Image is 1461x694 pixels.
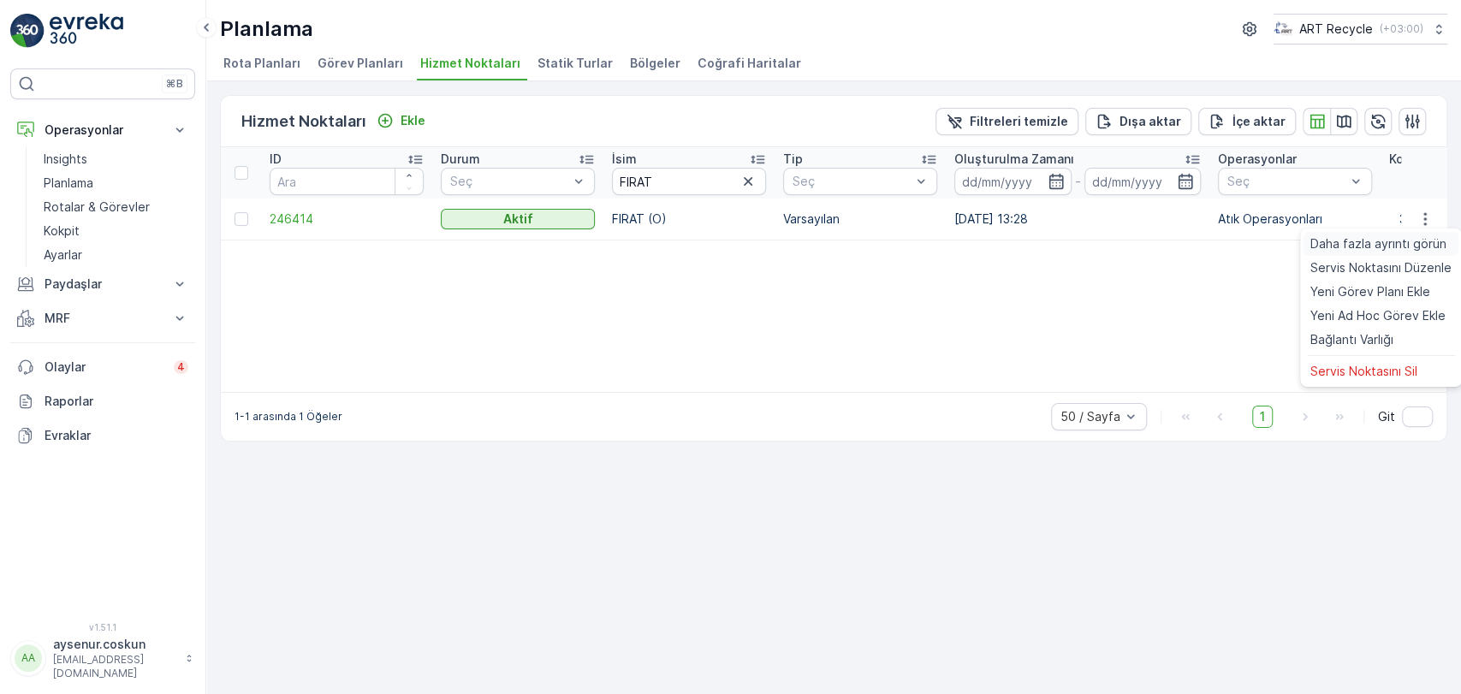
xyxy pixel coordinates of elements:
[1389,151,1460,168] p: Koordinatlar
[1274,14,1447,44] button: ART Recycle(+03:00)
[166,77,183,91] p: ⌘B
[45,393,188,410] p: Raporlar
[793,173,911,190] p: Seç
[1304,232,1458,256] a: Daha fazla ayrıntı görün
[10,418,195,453] a: Evraklar
[401,112,425,129] p: Ekle
[37,219,195,243] a: Kokpit
[37,147,195,171] a: Insights
[1218,211,1372,228] p: Atık Operasyonları
[612,168,766,195] input: Ara
[37,171,195,195] a: Planlama
[44,246,82,264] p: Ayarlar
[1085,108,1191,135] button: Dışa aktar
[1252,406,1273,428] span: 1
[10,384,195,418] a: Raporlar
[45,122,161,139] p: Operasyonlar
[612,211,766,228] p: FIRAT (O)
[1084,168,1202,195] input: dd/mm/yyyy
[1227,173,1345,190] p: Seç
[1304,304,1458,328] a: Yeni Ad Hoc Görev Ekle
[37,243,195,267] a: Ayarlar
[15,644,42,672] div: AA
[1120,113,1181,130] p: Dışa aktar
[970,113,1068,130] p: Filtreleri temizle
[441,209,595,229] button: Aktif
[10,267,195,301] button: Paydaşlar
[45,310,161,327] p: MRF
[235,212,248,226] div: Toggle Row Selected
[450,173,568,190] p: Seç
[1310,331,1393,348] span: Bağlantı Varlığı
[37,195,195,219] a: Rotalar & Görevler
[935,108,1078,135] button: Filtreleri temizle
[954,151,1074,168] p: Oluşturulma Zamanı
[1310,363,1417,380] span: Servis Noktasını Sil
[1232,113,1286,130] p: İçe aktar
[537,55,613,72] span: Statik Turlar
[1380,22,1423,36] p: ( +03:00 )
[10,636,195,680] button: AAaysenur.coskun[EMAIL_ADDRESS][DOMAIN_NAME]
[612,151,637,168] p: İsim
[954,168,1072,195] input: dd/mm/yyyy
[1310,259,1452,276] span: Servis Noktasını Düzenle
[44,199,150,216] p: Rotalar & Görevler
[45,427,188,444] p: Evraklar
[1198,108,1296,135] button: İçe aktar
[10,301,195,335] button: MRF
[10,350,195,384] a: Olaylar4
[10,622,195,632] span: v 1.51.1
[220,15,313,43] p: Planlama
[45,359,163,376] p: Olaylar
[1274,20,1292,39] img: image_23.png
[270,168,424,195] input: Ara
[44,175,93,192] p: Planlama
[1310,307,1446,324] span: Yeni Ad Hoc Görev Ekle
[223,55,300,72] span: Rota Planları
[1378,408,1395,425] span: Git
[270,211,424,228] a: 246414
[503,211,533,228] p: Aktif
[53,653,176,680] p: [EMAIL_ADDRESS][DOMAIN_NAME]
[1304,280,1458,304] a: Yeni Görev Planı Ekle
[45,276,161,293] p: Paydaşlar
[946,199,1209,240] td: [DATE] 13:28
[10,113,195,147] button: Operasyonlar
[1310,235,1446,252] span: Daha fazla ayrıntı görün
[630,55,680,72] span: Bölgeler
[235,410,342,424] p: 1-1 arasında 1 Öğeler
[1310,283,1430,300] span: Yeni Görev Planı Ekle
[53,636,176,653] p: aysenur.coskun
[270,151,282,168] p: ID
[10,14,45,48] img: logo
[318,55,403,72] span: Görev Planları
[44,222,80,240] p: Kokpit
[783,151,803,168] p: Tip
[241,110,366,133] p: Hizmet Noktaları
[783,211,937,228] p: Varsayılan
[177,360,185,374] p: 4
[698,55,801,72] span: Coğrafi Haritalar
[50,14,123,48] img: logo_light-DOdMpM7g.png
[44,151,87,168] p: Insights
[441,151,480,168] p: Durum
[1218,151,1297,168] p: Operasyonlar
[370,110,432,131] button: Ekle
[1304,256,1458,280] a: Servis Noktasını Düzenle
[420,55,520,72] span: Hizmet Noktaları
[1075,171,1081,192] p: -
[1299,21,1373,38] p: ART Recycle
